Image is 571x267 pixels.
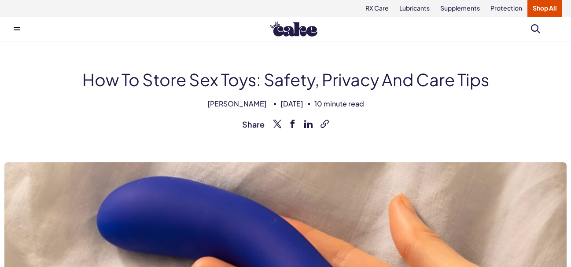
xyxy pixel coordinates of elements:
[314,99,364,109] span: 10 minute read
[207,99,267,109] span: [PERSON_NAME]
[242,119,265,129] span: Share
[270,22,317,37] img: Hello Cake
[13,68,558,91] h1: How To Store Sex Toys: Safety, Privacy And Care Tips
[280,99,303,109] span: [DATE]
